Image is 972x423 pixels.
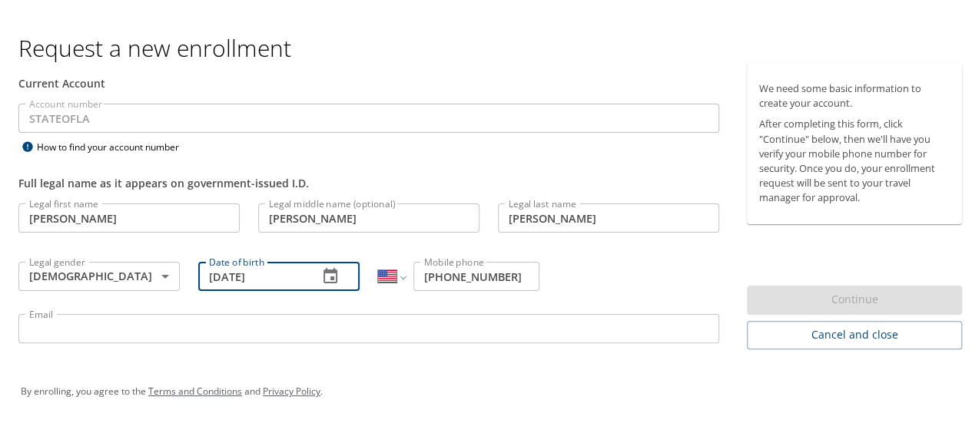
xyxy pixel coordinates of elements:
input: Enter phone number [413,259,539,289]
div: Current Account [18,73,719,89]
a: Privacy Policy [263,382,320,395]
input: MM/DD/YYYY [198,259,306,289]
div: Full legal name as it appears on government-issued I.D. [18,173,719,189]
p: We need some basic information to create your account. [759,79,950,108]
button: Cancel and close [747,319,962,347]
div: [DEMOGRAPHIC_DATA] [18,259,180,289]
a: Terms and Conditions [148,382,242,395]
div: By enrolling, you agree to the and . [21,370,963,408]
div: How to find your account number [18,135,211,154]
span: Cancel and close [759,323,950,342]
p: After completing this form, click "Continue" below, then we'll have you verify your mobile phone ... [759,114,950,203]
